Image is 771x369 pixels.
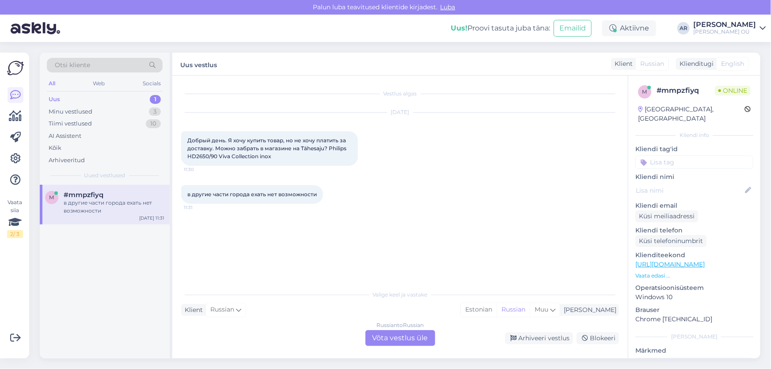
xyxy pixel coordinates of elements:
[635,131,753,139] div: Kliendi info
[693,21,766,35] a: [PERSON_NAME][PERSON_NAME] OÜ
[676,59,714,68] div: Klienditugi
[554,20,592,37] button: Emailid
[677,22,690,34] div: AR
[577,332,619,344] div: Blokeeri
[636,186,743,195] input: Lisa nimi
[139,215,164,221] div: [DATE] 11:31
[611,59,633,68] div: Klient
[91,78,107,89] div: Web
[693,28,756,35] div: [PERSON_NAME] OÜ
[146,119,161,128] div: 10
[635,260,705,268] a: [URL][DOMAIN_NAME]
[7,60,24,76] img: Askly Logo
[149,107,161,116] div: 3
[49,119,92,128] div: Tiimi vestlused
[635,305,753,315] p: Brauser
[438,3,458,11] span: Luba
[49,132,81,141] div: AI Assistent
[55,61,90,70] span: Otsi kliente
[635,172,753,182] p: Kliendi nimi
[7,198,23,238] div: Vaata siia
[181,90,619,98] div: Vestlus algas
[181,291,619,299] div: Valige keel ja vastake
[150,95,161,104] div: 1
[181,108,619,116] div: [DATE]
[184,204,217,211] span: 11:31
[602,20,656,36] div: Aktiivne
[635,333,753,341] div: [PERSON_NAME]
[635,283,753,293] p: Operatsioonisüsteem
[497,303,530,316] div: Russian
[535,305,548,313] span: Muu
[180,58,217,70] label: Uus vestlus
[49,194,54,201] span: m
[657,85,715,96] div: # mmpzfiyq
[635,293,753,302] p: Windows 10
[187,191,317,198] span: в другие части города ехать нет возможности
[640,59,664,68] span: Russian
[64,191,103,199] span: #mmpzfiyq
[49,144,61,152] div: Kõik
[49,156,85,165] div: Arhiveeritud
[64,199,164,215] div: в другие части города ехать нет возможности
[635,156,753,169] input: Lisa tag
[141,78,163,89] div: Socials
[451,24,467,32] b: Uus!
[560,305,616,315] div: [PERSON_NAME]
[715,86,751,95] span: Online
[693,21,756,28] div: [PERSON_NAME]
[187,137,348,160] span: Добрый день. Я хочу купить товар, но не хочу платить за доставку. Можно забрать в магазине на Täh...
[84,171,125,179] span: Uued vestlused
[184,166,217,173] span: 11:30
[365,330,435,346] div: Võta vestlus üle
[635,235,706,247] div: Küsi telefoninumbrit
[635,201,753,210] p: Kliendi email
[451,23,550,34] div: Proovi tasuta juba täna:
[721,59,744,68] span: English
[635,272,753,280] p: Vaata edasi ...
[642,88,647,95] span: m
[635,210,698,222] div: Küsi meiliaadressi
[47,78,57,89] div: All
[49,107,92,116] div: Minu vestlused
[635,226,753,235] p: Kliendi telefon
[635,346,753,355] p: Märkmed
[181,305,203,315] div: Klient
[376,321,424,329] div: Russian to Russian
[638,105,744,123] div: [GEOGRAPHIC_DATA], [GEOGRAPHIC_DATA]
[635,315,753,324] p: Chrome [TECHNICAL_ID]
[635,251,753,260] p: Klienditeekond
[505,332,573,344] div: Arhiveeri vestlus
[7,230,23,238] div: 2 / 3
[210,305,234,315] span: Russian
[49,95,60,104] div: Uus
[635,145,753,154] p: Kliendi tag'id
[461,303,497,316] div: Estonian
